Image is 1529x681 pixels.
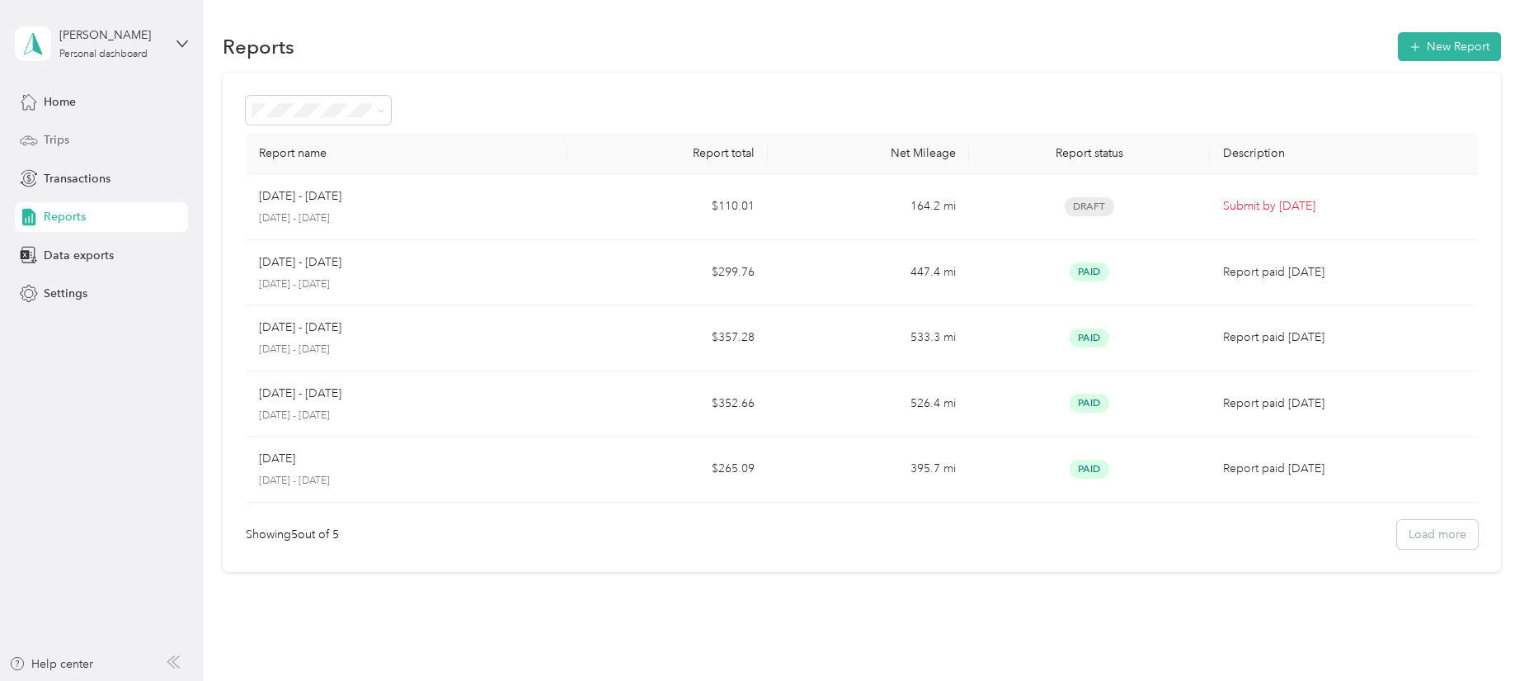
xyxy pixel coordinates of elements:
[9,655,93,673] button: Help center
[768,240,969,306] td: 447.4 mi
[1223,263,1465,281] p: Report paid [DATE]
[567,174,769,240] td: $110.01
[768,437,969,503] td: 395.7 mi
[567,437,769,503] td: $265.09
[246,526,339,543] div: Showing 5 out of 5
[223,38,294,55] h1: Reports
[1210,133,1478,174] th: Description
[1065,197,1114,216] span: Draft
[1070,262,1109,281] span: Paid
[1070,460,1109,479] span: Paid
[59,26,162,44] div: [PERSON_NAME]
[1070,329,1109,348] span: Paid
[44,285,87,302] span: Settings
[259,409,554,423] p: [DATE] - [DATE]
[259,385,341,403] p: [DATE] - [DATE]
[259,187,341,206] p: [DATE] - [DATE]
[1398,32,1501,61] button: New Report
[44,170,111,187] span: Transactions
[982,146,1197,160] div: Report status
[567,240,769,306] td: $299.76
[44,131,69,149] span: Trips
[246,133,567,174] th: Report name
[259,253,341,272] p: [DATE] - [DATE]
[768,371,969,437] td: 526.4 mi
[44,247,114,264] span: Data exports
[768,174,969,240] td: 164.2 mi
[567,371,769,437] td: $352.66
[59,50,148,59] div: Personal dashboard
[259,343,554,357] p: [DATE] - [DATE]
[567,305,769,371] td: $357.28
[1223,197,1465,215] p: Submit by [DATE]
[768,133,969,174] th: Net Mileage
[768,305,969,371] td: 533.3 mi
[259,319,341,337] p: [DATE] - [DATE]
[1070,394,1109,413] span: Paid
[567,133,769,174] th: Report total
[44,208,86,225] span: Reports
[259,211,554,226] p: [DATE] - [DATE]
[1223,395,1465,413] p: Report paid [DATE]
[1437,589,1529,681] iframe: Everlance-gr Chat Button Frame
[44,93,76,111] span: Home
[1223,329,1465,347] p: Report paid [DATE]
[259,277,554,292] p: [DATE] - [DATE]
[259,450,295,468] p: [DATE]
[1223,460,1465,478] p: Report paid [DATE]
[259,474,554,489] p: [DATE] - [DATE]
